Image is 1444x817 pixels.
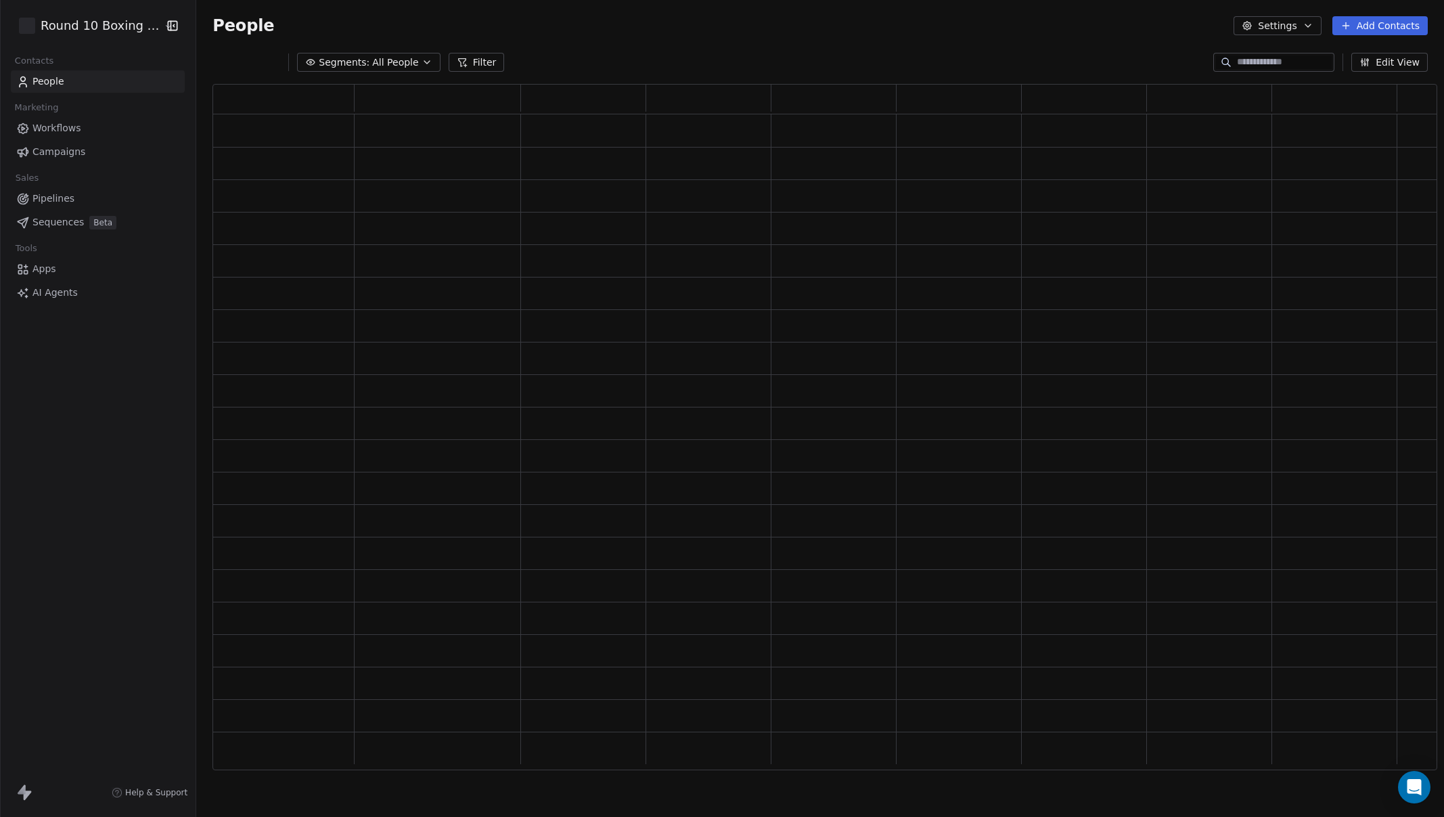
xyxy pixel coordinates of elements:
[1398,771,1430,803] div: Open Intercom Messenger
[1332,16,1428,35] button: Add Contacts
[11,117,185,139] a: Workflows
[125,787,187,798] span: Help & Support
[112,787,187,798] a: Help & Support
[372,56,418,70] span: All People
[32,192,74,206] span: Pipelines
[9,168,45,188] span: Sales
[449,53,505,72] button: Filter
[11,70,185,93] a: People
[11,141,185,163] a: Campaigns
[9,238,43,259] span: Tools
[1234,16,1321,35] button: Settings
[32,121,81,135] span: Workflows
[16,14,155,37] button: Round 10 Boxing Club
[11,282,185,304] a: AI Agents
[89,216,116,229] span: Beta
[32,215,84,229] span: Sequences
[11,258,185,280] a: Apps
[32,74,64,89] span: People
[32,145,85,159] span: Campaigns
[1351,53,1428,72] button: Edit View
[32,262,56,276] span: Apps
[32,286,78,300] span: AI Agents
[212,16,274,36] span: People
[9,97,64,118] span: Marketing
[9,51,60,71] span: Contacts
[41,17,160,35] span: Round 10 Boxing Club
[11,187,185,210] a: Pipelines
[319,56,369,70] span: Segments:
[11,211,185,234] a: SequencesBeta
